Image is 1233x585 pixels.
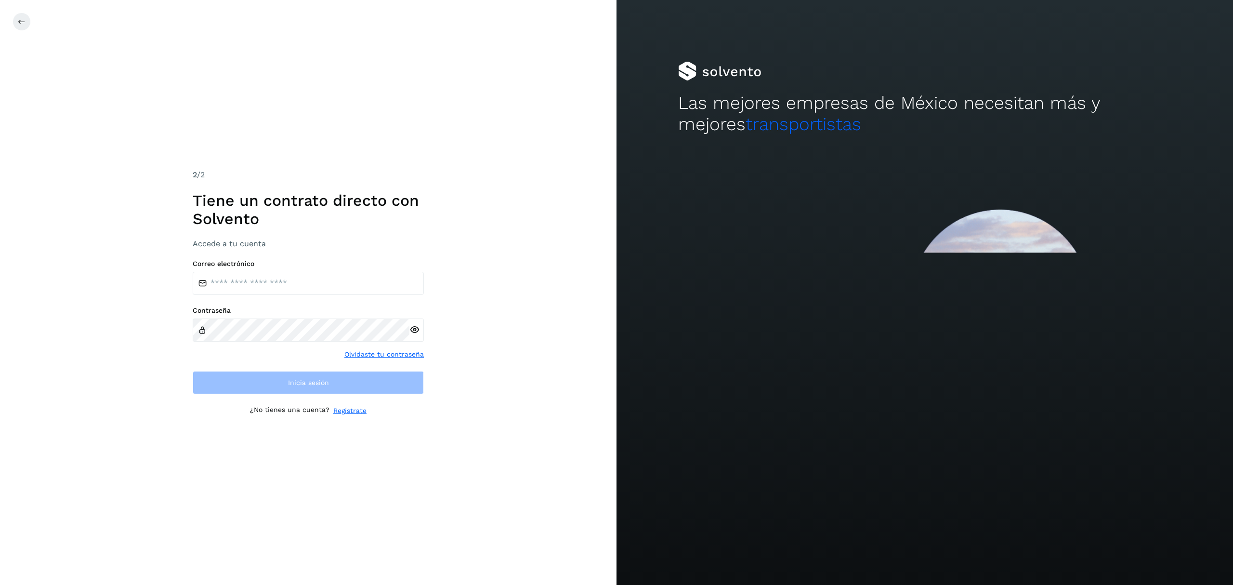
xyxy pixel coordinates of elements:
span: 2 [193,170,197,179]
h3: Accede a tu cuenta [193,239,424,248]
h1: Tiene un contrato directo con Solvento [193,191,424,228]
label: Contraseña [193,306,424,315]
button: Inicia sesión [193,371,424,394]
label: Correo electrónico [193,260,424,268]
p: ¿No tienes una cuenta? [250,406,329,416]
span: Inicia sesión [288,379,329,386]
a: Olvidaste tu contraseña [344,349,424,359]
span: transportistas [746,114,861,134]
div: /2 [193,169,424,181]
a: Regístrate [333,406,367,416]
h2: Las mejores empresas de México necesitan más y mejores [678,93,1171,135]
